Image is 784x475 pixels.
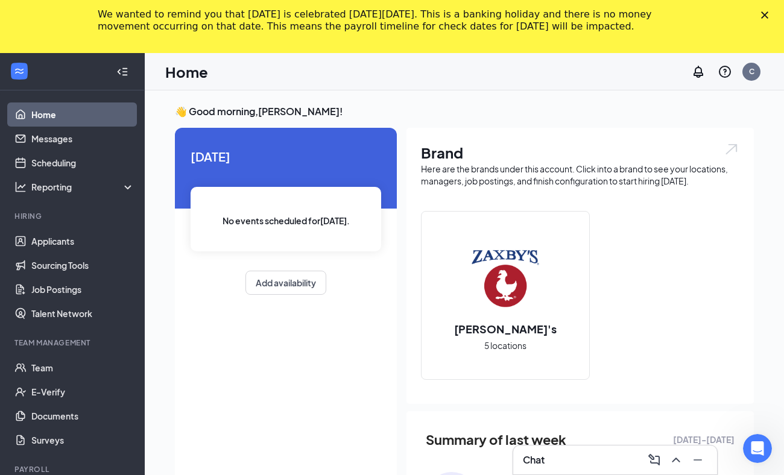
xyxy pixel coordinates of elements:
[31,181,135,193] div: Reporting
[669,453,683,467] svg: ChevronUp
[442,321,569,336] h2: [PERSON_NAME]'s
[31,428,134,452] a: Surveys
[691,453,705,467] svg: Minimize
[421,163,739,187] div: Here are the brands under this account. Click into a brand to see your locations, managers, job p...
[116,66,128,78] svg: Collapse
[14,211,132,221] div: Hiring
[31,301,134,326] a: Talent Network
[421,142,739,163] h1: Brand
[467,239,544,316] img: Zaxby's
[743,434,772,463] iframe: Intercom live chat
[31,229,134,253] a: Applicants
[647,453,662,467] svg: ComposeMessage
[13,65,25,77] svg: WorkstreamLogo
[688,450,707,470] button: Minimize
[718,64,732,79] svg: QuestionInfo
[749,66,754,77] div: C
[673,433,735,446] span: [DATE] - [DATE]
[645,450,664,470] button: ComposeMessage
[31,380,134,404] a: E-Verify
[31,127,134,151] a: Messages
[31,102,134,127] a: Home
[426,429,566,450] span: Summary of last week
[666,450,686,470] button: ChevronUp
[31,356,134,380] a: Team
[523,453,545,467] h3: Chat
[175,105,754,118] h3: 👋 Good morning, [PERSON_NAME] !
[223,214,350,227] span: No events scheduled for [DATE] .
[724,142,739,156] img: open.6027fd2a22e1237b5b06.svg
[98,8,667,33] div: We wanted to remind you that [DATE] is celebrated [DATE][DATE]. This is a banking holiday and the...
[31,151,134,175] a: Scheduling
[691,64,706,79] svg: Notifications
[14,464,132,474] div: Payroll
[191,147,381,166] span: [DATE]
[484,339,526,352] span: 5 locations
[165,61,208,82] h1: Home
[31,277,134,301] a: Job Postings
[761,11,773,18] div: Close
[31,404,134,428] a: Documents
[31,253,134,277] a: Sourcing Tools
[245,271,326,295] button: Add availability
[14,338,132,348] div: Team Management
[14,181,27,193] svg: Analysis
